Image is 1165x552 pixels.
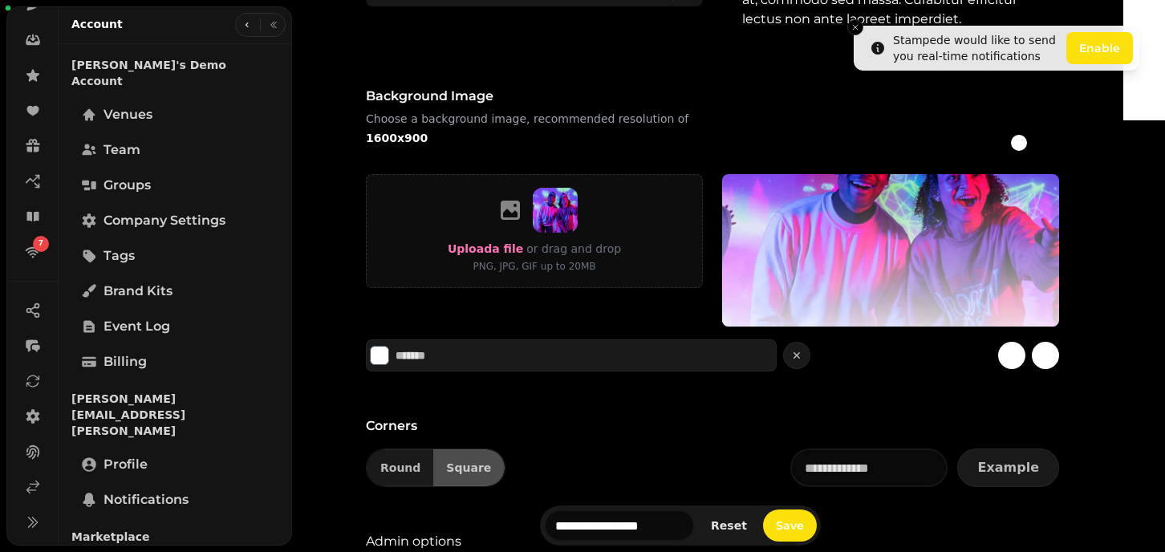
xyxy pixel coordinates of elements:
[366,416,1059,436] h3: Corners
[366,339,777,371] div: Select color
[366,132,428,144] b: 1600x900
[71,522,279,551] p: Marketplace
[448,242,523,255] span: Upload a file
[367,449,433,486] button: Round
[370,346,389,365] button: Select color
[446,462,491,473] span: Square
[1032,342,1059,369] button: gradient
[977,461,1039,474] span: Example
[104,176,151,195] span: Groups
[847,19,863,35] button: Close toast
[433,449,505,486] button: Square
[366,87,709,106] h3: Background image
[104,211,225,230] span: Company settings
[523,239,621,258] p: or drag and drop
[39,238,43,250] span: 7
[71,16,123,32] h2: Account
[71,484,279,516] a: Notifications
[71,169,279,201] a: Groups
[104,282,173,301] span: Brand Kits
[104,490,189,509] span: Notifications
[17,236,49,268] a: 7
[104,105,152,124] span: Venues
[776,520,804,531] span: Save
[71,346,279,378] a: Billing
[893,32,1060,64] div: Stampede would like to send you real-time notifications
[104,317,170,336] span: Event log
[448,258,621,274] p: PNG, JPG, GIF up to 20MB
[104,140,140,160] span: Team
[71,134,279,166] a: Team
[71,310,279,343] a: Event log
[71,384,279,445] p: [PERSON_NAME][EMAIL_ADDRESS][PERSON_NAME]
[998,342,1025,369] button: gradient
[104,352,147,371] span: Billing
[71,99,279,131] a: Venues
[711,520,747,531] span: Reset
[380,462,420,473] span: Round
[71,51,279,95] p: [PERSON_NAME]'s Demo Account
[71,205,279,237] a: Company settings
[104,455,148,474] span: Profile
[698,515,760,536] button: Reset
[71,448,279,481] a: Profile
[1066,32,1133,64] button: Enable
[763,509,817,542] button: Save
[104,246,135,266] span: Tags
[71,240,279,272] a: Tags
[533,188,578,233] img: aHR0cHM6Ly9maWxlcy5zdGFtcGVkZS5haS83ZWViN2UyZC02M2Q1LTQ4NWItYTQ2Zi1kYmJiMTk0Njg4MmQvbWVkaWEvZTlmM...
[783,342,810,369] button: cancel
[957,448,1059,487] button: Example
[71,275,279,307] a: Brand Kits
[366,109,709,148] p: Choose a background image, recommended resolution of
